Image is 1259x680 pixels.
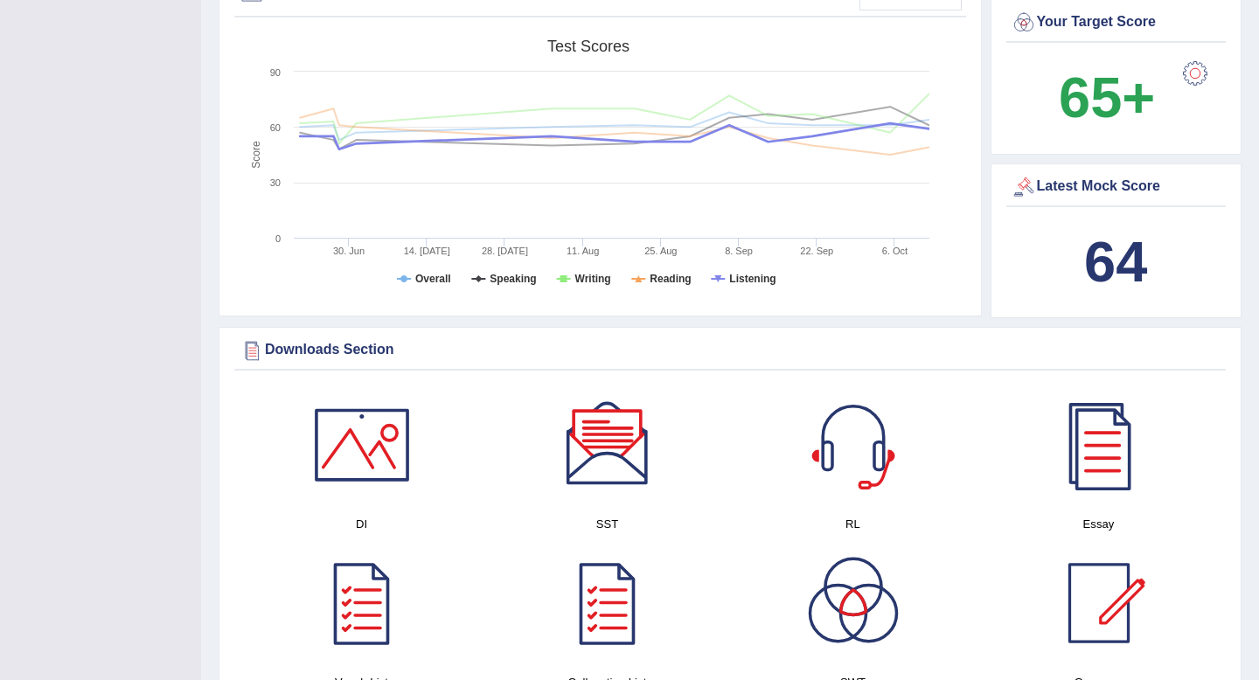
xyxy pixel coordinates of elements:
[1011,10,1222,36] div: Your Target Score
[482,246,528,256] tspan: 28. [DATE]
[644,246,677,256] tspan: 25. Aug
[725,246,753,256] tspan: 8. Sep
[575,273,611,285] tspan: Writing
[275,233,281,244] text: 0
[490,273,536,285] tspan: Speaking
[493,515,721,533] h4: SST
[415,273,451,285] tspan: Overall
[1084,230,1147,294] b: 64
[547,38,629,55] tspan: Test scores
[270,177,281,188] text: 30
[239,337,1221,364] div: Downloads Section
[333,246,365,256] tspan: 30. Jun
[250,141,262,169] tspan: Score
[729,273,776,285] tspan: Listening
[984,515,1213,533] h4: Essay
[270,67,281,78] text: 90
[1059,66,1155,129] b: 65+
[650,273,691,285] tspan: Reading
[1011,174,1222,200] div: Latest Mock Score
[882,246,908,256] tspan: 6. Oct
[270,122,281,133] text: 60
[404,246,450,256] tspan: 14. [DATE]
[800,246,833,256] tspan: 22. Sep
[247,515,476,533] h4: DI
[739,515,967,533] h4: RL
[567,246,599,256] tspan: 11. Aug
